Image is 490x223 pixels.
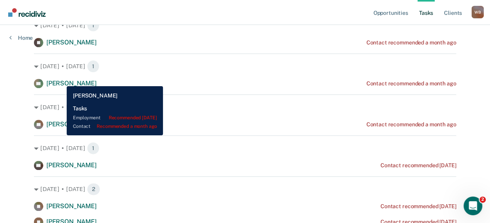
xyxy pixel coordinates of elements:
[87,183,100,195] span: 2
[34,101,456,113] div: [DATE] • [DATE] 1
[380,162,456,169] div: Contact recommended [DATE]
[479,196,486,203] span: 2
[87,142,99,154] span: 1
[46,120,97,128] span: [PERSON_NAME]
[34,183,456,195] div: [DATE] • [DATE] 2
[9,34,33,41] a: Home
[87,60,99,73] span: 1
[380,203,456,210] div: Contact recommended [DATE]
[87,19,99,32] span: 1
[34,60,456,73] div: [DATE] • [DATE] 1
[366,121,456,128] div: Contact recommended a month ago
[366,80,456,87] div: Contact recommended a month ago
[87,101,99,113] span: 1
[471,6,484,18] div: W B
[46,202,97,210] span: [PERSON_NAME]
[46,39,97,46] span: [PERSON_NAME]
[366,39,456,46] div: Contact recommended a month ago
[471,6,484,18] button: Profile dropdown button
[46,80,97,87] span: [PERSON_NAME]
[34,142,456,154] div: [DATE] • [DATE] 1
[463,196,482,215] iframe: Intercom live chat
[46,161,97,169] span: [PERSON_NAME]
[8,8,46,17] img: Recidiviz
[34,19,456,32] div: [DATE] • [DATE] 1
